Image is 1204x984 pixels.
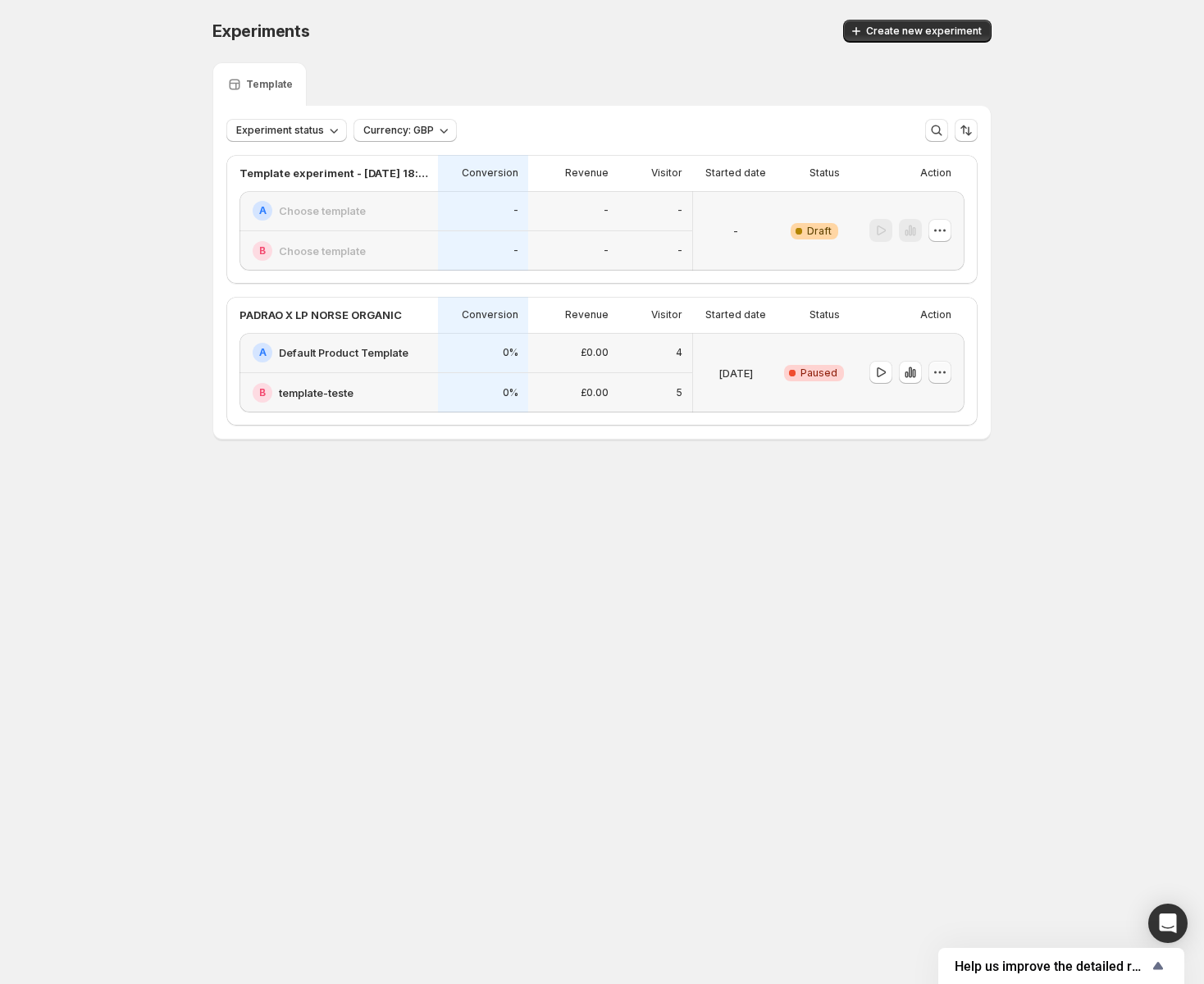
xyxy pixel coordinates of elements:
span: Draft [807,225,832,238]
button: Create new experiment [843,20,992,43]
span: Paused [800,367,837,380]
button: Experiment status [226,119,347,142]
p: PADRAO X LP NORSE ORGANIC [239,307,402,323]
p: Visitor [651,308,682,321]
p: Conversion [462,308,518,321]
p: Status [810,308,840,321]
button: Show survey - Help us improve the detailed report for A/B campaigns [955,956,1168,976]
p: Action [920,308,951,321]
p: 5 [676,386,682,399]
button: Currency: GBP [353,119,457,142]
span: Create new experiment [866,25,982,38]
p: - [677,204,682,217]
p: 0% [503,386,518,399]
h2: Default Product Template [279,344,408,361]
p: - [513,204,518,217]
p: 4 [676,346,682,359]
p: Started date [705,308,766,321]
span: Experiment status [236,124,324,137]
span: Help us improve the detailed report for A/B campaigns [955,959,1148,974]
p: Template experiment - [DATE] 18:05:45 [239,165,428,181]
p: Visitor [651,166,682,180]
p: £0.00 [581,386,609,399]
p: - [733,223,738,239]
button: Sort the results [955,119,978,142]
p: Conversion [462,166,518,180]
span: Experiments [212,21,310,41]
div: Open Intercom Messenger [1148,904,1188,943]
p: £0.00 [581,346,609,359]
h2: Choose template [279,203,366,219]
p: Status [810,166,840,180]
h2: B [259,244,266,257]
p: Started date [705,166,766,180]
p: - [604,204,609,217]
h2: template-teste [279,385,353,401]
h2: Choose template [279,243,366,259]
p: [DATE] [718,365,753,381]
p: Revenue [565,166,609,180]
p: - [513,244,518,257]
p: Action [920,166,951,180]
p: - [677,244,682,257]
span: Currency: GBP [363,124,434,137]
p: 0% [503,346,518,359]
p: - [604,244,609,257]
p: Template [246,78,293,91]
p: Revenue [565,308,609,321]
h2: B [259,386,266,399]
h2: A [259,204,267,217]
h2: A [259,346,267,359]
